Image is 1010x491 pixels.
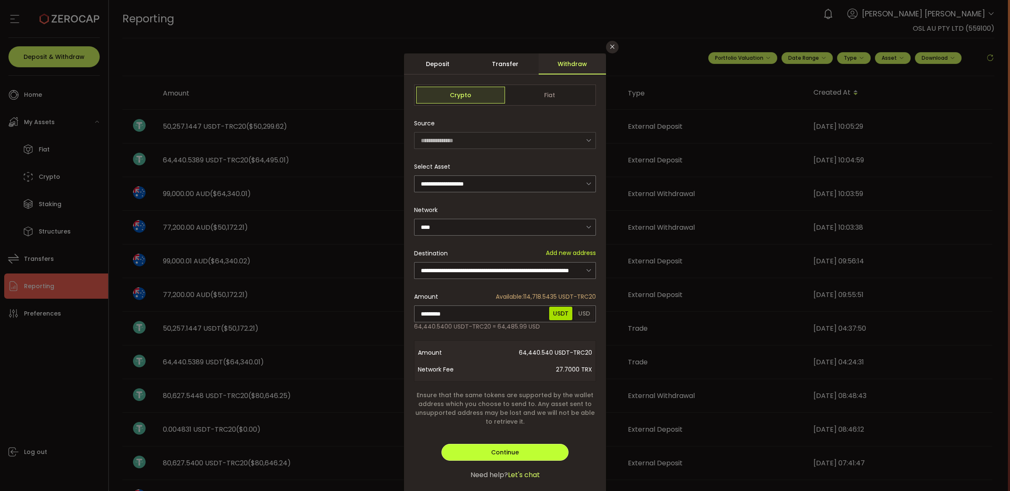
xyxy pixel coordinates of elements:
[416,87,505,104] span: Crypto
[574,307,594,320] span: USD
[549,307,572,320] span: USDT
[546,249,596,257] span: Add new address
[470,470,508,480] span: Need help?
[414,162,455,171] label: Select Asset
[471,53,539,74] div: Transfer
[414,206,443,214] label: Network
[539,53,606,74] div: Withdraw
[414,115,435,132] span: Source
[414,292,438,301] span: Amount
[418,361,485,378] span: Network Fee
[404,53,471,74] div: Deposit
[606,41,619,53] button: Close
[414,391,596,426] span: Ensure that the same tokens are supported by the wallet address which you choose to send to. Any ...
[496,292,596,301] span: 114,718.5435 USDT-TRC20
[441,444,569,461] button: Continue
[418,344,485,361] span: Amount
[505,87,594,104] span: Fiat
[496,292,523,301] span: Available:
[485,361,592,378] span: 27.7000 TRX
[414,249,448,257] span: Destination
[485,344,592,361] span: 64,440.540 USDT-TRC20
[911,400,1010,491] iframe: Chat Widget
[508,470,540,480] span: Let's chat
[491,448,519,456] span: Continue
[414,322,540,331] span: 64,440.5400 USDT-TRC20 ≈ 64,485.99 USD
